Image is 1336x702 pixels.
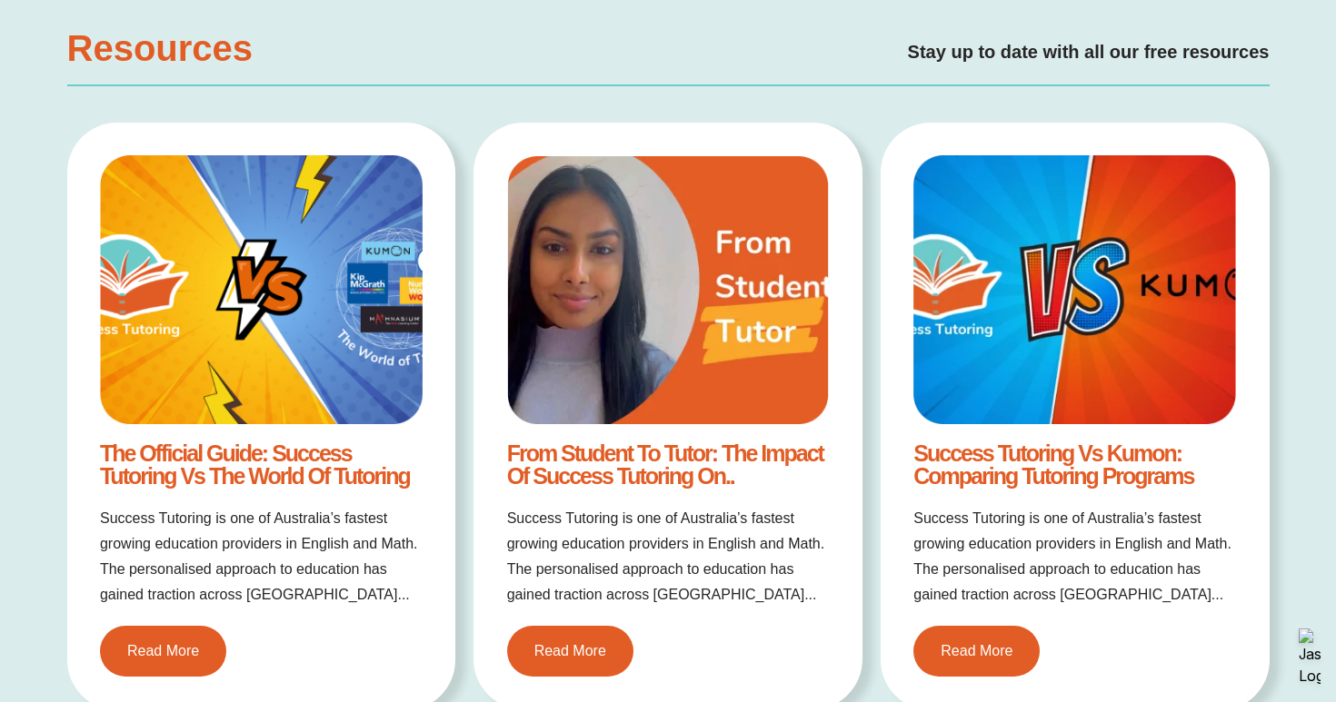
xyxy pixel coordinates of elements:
[534,644,606,658] span: Read More
[100,626,226,677] a: Read More
[913,440,1193,489] a: Success Tutoring vs Kumon: Comparing Tutoring Programs
[67,30,281,66] h3: Resources
[507,440,823,489] a: From Student to Tutor: The Impact of Success Tutoring on..
[507,626,633,677] a: Read More
[100,506,423,608] p: Success Tutoring is one of Australia’s fastest growing education providers in English and Math. T...
[913,626,1040,677] a: Read More
[913,506,1236,608] h2: Success Tutoring is one of Australia’s fastest growing education providers in English and Math. T...
[507,506,830,608] p: Success Tutoring is one of Australia’s fastest growing education providers in English and Math. T...
[127,644,199,658] span: Read More
[941,644,1012,658] span: Read More
[1024,497,1336,702] iframe: Chat Widget
[100,440,410,489] a: The Official Guide: Success Tutoring vs The World of Tutoring
[298,38,1269,66] h4: Stay up to date with all our free resources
